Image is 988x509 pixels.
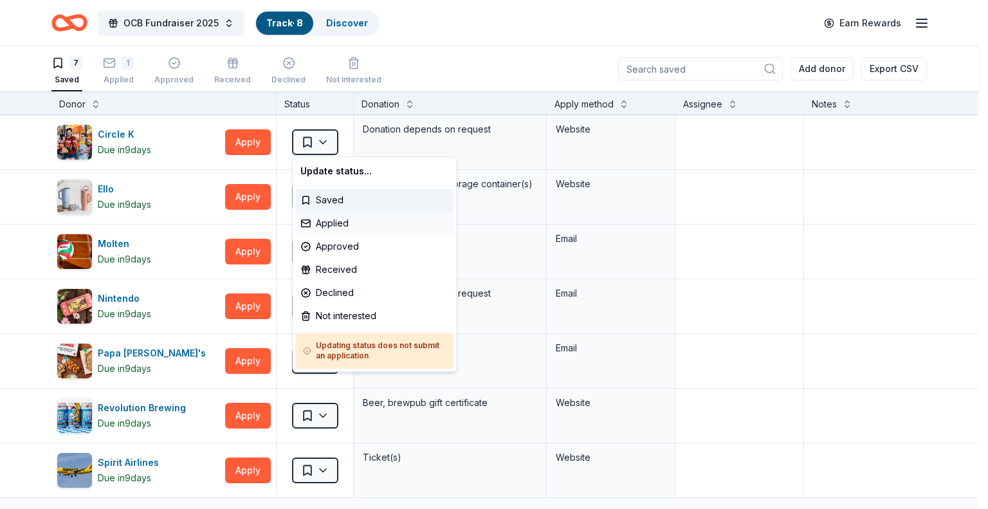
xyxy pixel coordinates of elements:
[295,160,453,183] div: Update status...
[295,212,453,235] div: Applied
[295,304,453,328] div: Not interested
[295,235,453,258] div: Approved
[303,340,446,361] h5: Updating status does not submit an application
[295,281,453,304] div: Declined
[295,189,453,212] div: Saved
[295,258,453,281] div: Received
